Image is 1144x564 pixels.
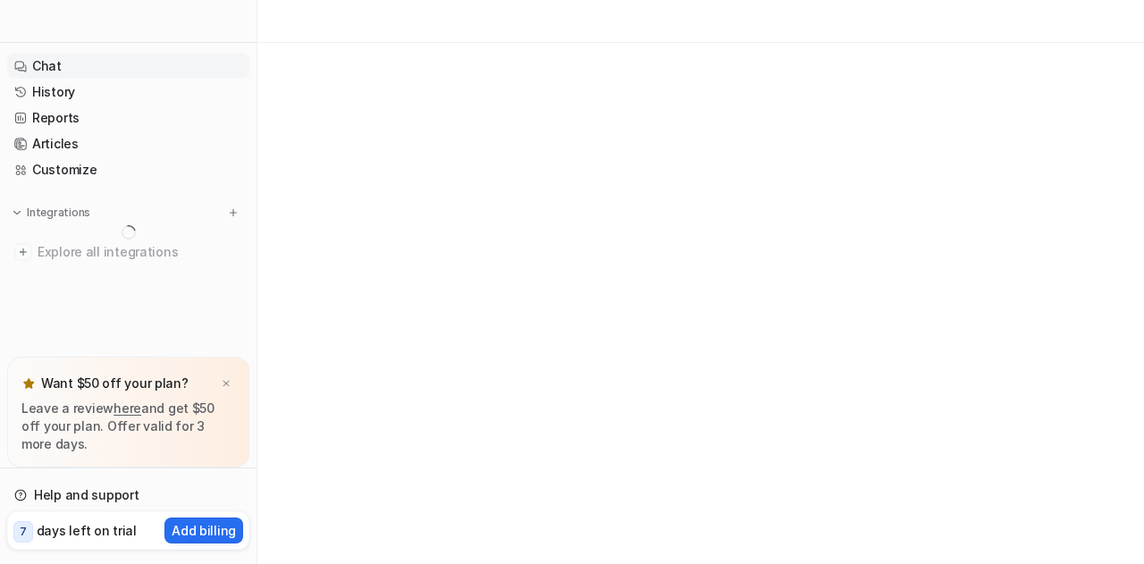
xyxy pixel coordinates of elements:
a: Reports [7,105,249,130]
img: explore all integrations [14,243,32,261]
span: Explore all integrations [38,238,242,266]
img: expand menu [11,206,23,219]
a: Articles [7,131,249,156]
button: Integrations [7,204,96,222]
p: Want $50 off your plan? [41,375,189,392]
p: Integrations [27,206,90,220]
a: History [7,80,249,105]
button: Add billing [164,518,243,543]
a: Explore all integrations [7,240,249,265]
a: here [114,400,141,416]
p: 7 [20,524,27,540]
p: Add billing [172,521,236,540]
a: Chat [7,54,249,79]
img: menu_add.svg [227,206,240,219]
img: x [221,378,231,390]
p: Leave a review and get $50 off your plan. Offer valid for 3 more days. [21,400,235,453]
img: star [21,376,36,391]
p: days left on trial [37,521,137,540]
a: Help and support [7,483,249,508]
a: Customize [7,157,249,182]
